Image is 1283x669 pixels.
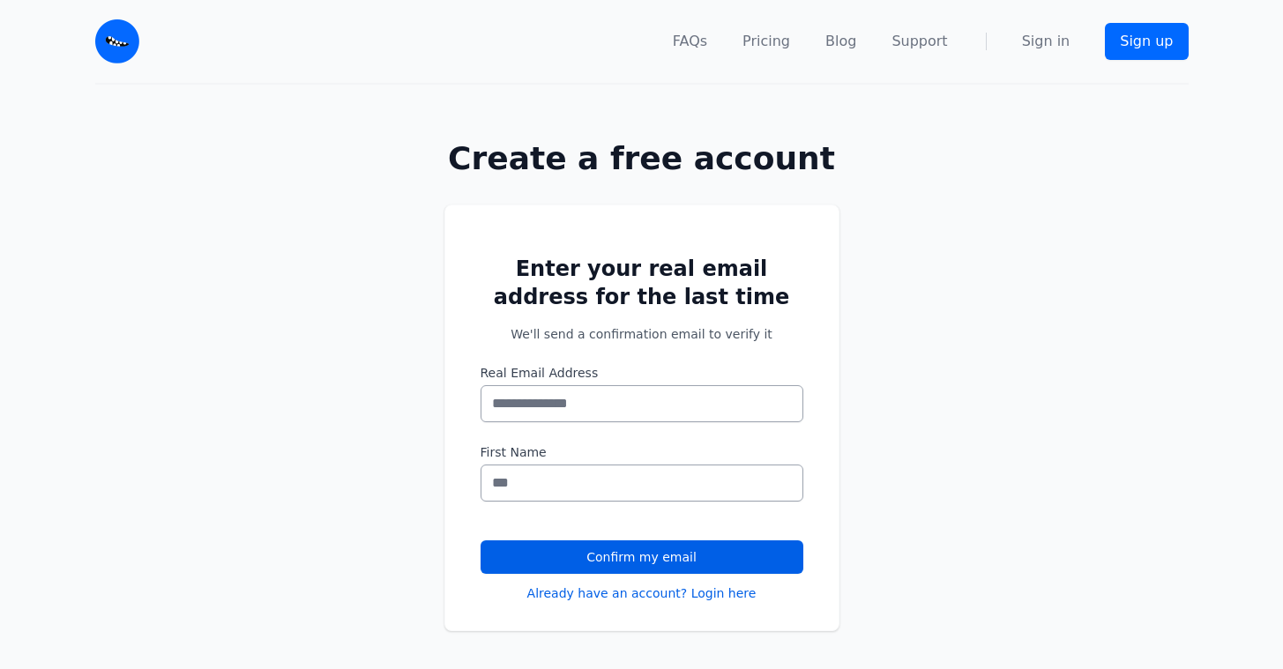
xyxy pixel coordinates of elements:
label: Real Email Address [481,364,803,382]
a: Already have an account? Login here [527,584,757,602]
img: Email Monster [95,19,139,63]
a: Pricing [742,31,790,52]
a: Sign in [1022,31,1070,52]
p: We'll send a confirmation email to verify it [481,325,803,343]
a: FAQs [673,31,707,52]
a: Sign up [1105,23,1188,60]
h2: Enter your real email address for the last time [481,255,803,311]
label: First Name [481,443,803,461]
button: Confirm my email [481,540,803,574]
a: Support [891,31,947,52]
a: Blog [825,31,856,52]
h1: Create a free account [388,141,896,176]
